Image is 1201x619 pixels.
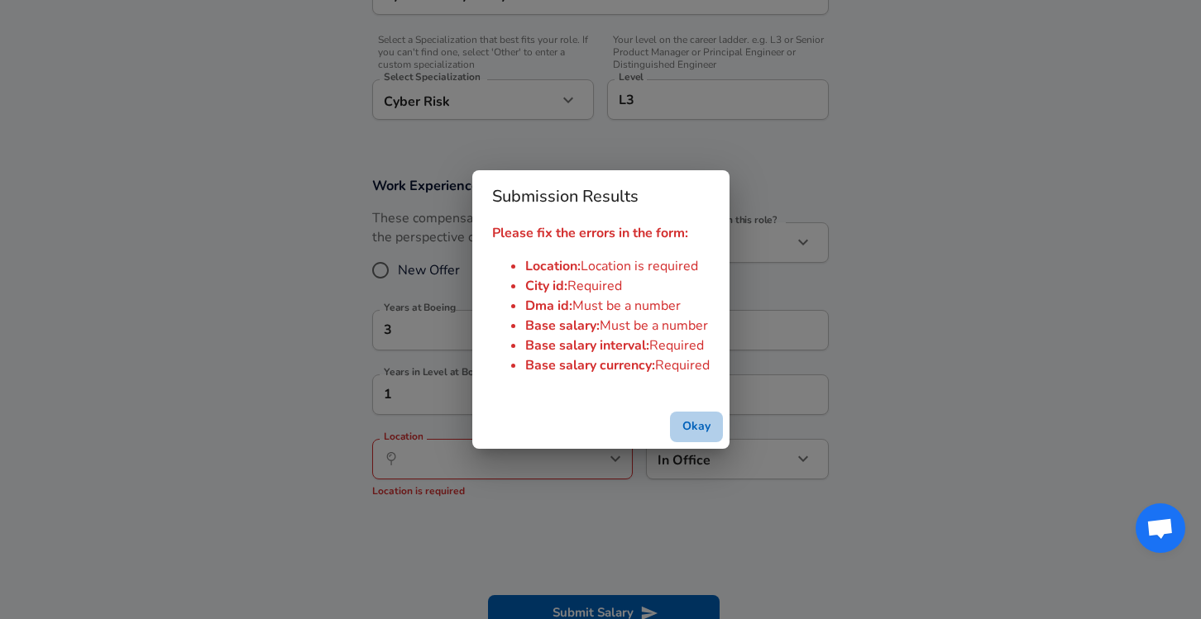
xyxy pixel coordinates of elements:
span: Base salary interval : [525,336,649,355]
span: Base salary : [525,317,600,335]
span: Dma id : [525,297,572,315]
h2: Submission Results [472,170,730,223]
span: Base salary currency : [525,356,655,374]
div: Open chat [1136,503,1185,553]
strong: Please fix the errors in the form: [492,224,688,242]
span: Must be a number [600,317,708,335]
span: Location : [525,257,581,275]
span: Required [567,277,622,295]
button: successful-submission-button [670,412,723,442]
span: City id : [525,277,567,295]
span: Required [649,336,704,355]
span: Required [655,356,710,374]
span: Location is required [581,257,698,275]
span: Must be a number [572,297,681,315]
